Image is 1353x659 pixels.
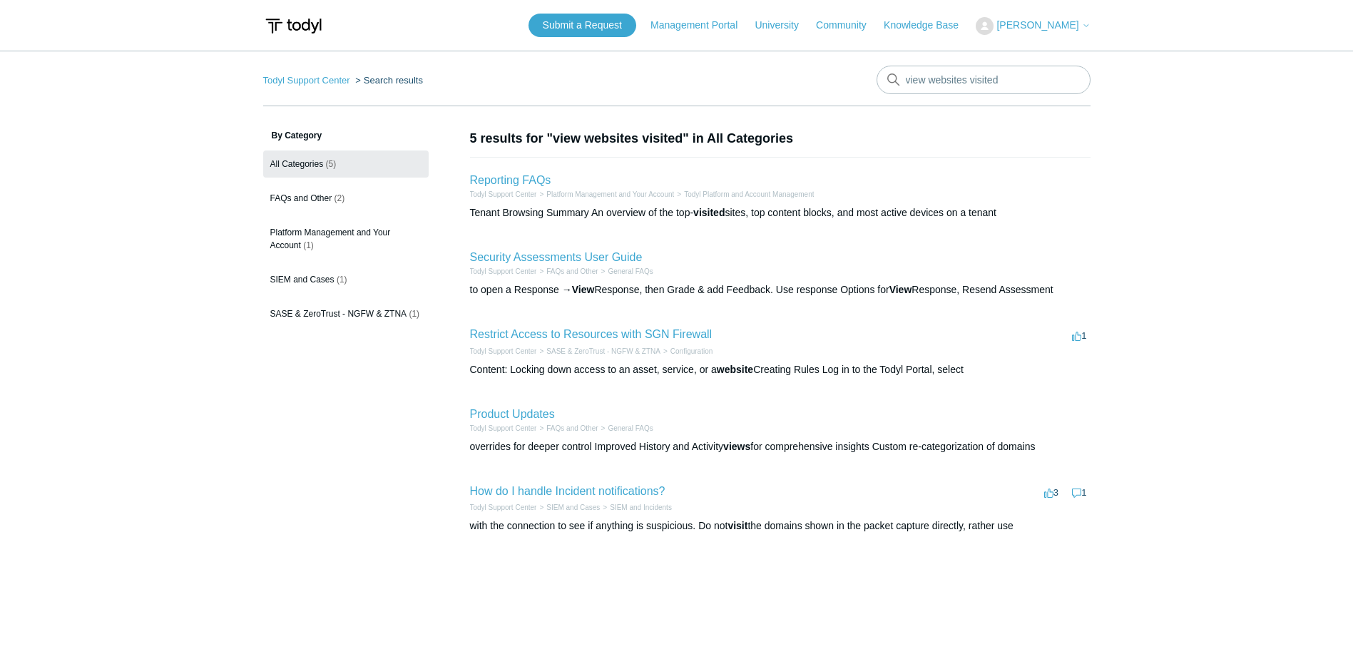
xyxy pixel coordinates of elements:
[470,205,1091,220] div: Tenant Browsing Summary An overview of the top- sites, top content blocks, and most active device...
[303,240,314,250] span: (1)
[263,150,429,178] a: All Categories (5)
[598,266,653,277] li: General FAQs
[326,159,337,169] span: (5)
[270,309,407,319] span: SASE & ZeroTrust - NGFW & ZTNA
[470,267,537,275] a: Todyl Support Center
[816,18,881,33] a: Community
[470,485,665,497] a: How do I handle Incident notifications?
[470,282,1091,297] div: to open a Response → Response, then Grade & add Feedback. Use response Options for Response, Rese...
[470,251,643,263] a: Security Assessments User Guide
[572,284,595,295] em: View
[1072,487,1086,498] span: 1
[470,502,537,513] li: Todyl Support Center
[270,193,332,203] span: FAQs and Other
[889,284,912,295] em: View
[470,424,537,432] a: Todyl Support Center
[996,19,1078,31] span: [PERSON_NAME]
[884,18,973,33] a: Knowledge Base
[470,346,537,357] li: Todyl Support Center
[608,267,653,275] a: General FAQs
[470,408,555,420] a: Product Updates
[470,190,537,198] a: Todyl Support Center
[263,13,324,39] img: Todyl Support Center Help Center home page
[600,502,672,513] li: SIEM and Incidents
[263,185,429,212] a: FAQs and Other (2)
[470,129,1091,148] h1: 5 results for "view websites visited" in All Categories
[536,346,660,357] li: SASE & ZeroTrust - NGFW & ZTNA
[727,520,747,531] em: visit
[670,347,713,355] a: Configuration
[529,14,636,37] a: Submit a Request
[263,75,353,86] li: Todyl Support Center
[470,328,713,340] a: Restrict Access to Resources with SGN Firewall
[470,423,537,434] li: Todyl Support Center
[877,66,1091,94] input: Search
[270,159,324,169] span: All Categories
[536,502,600,513] li: SIEM and Cases
[546,267,598,275] a: FAQs and Other
[470,362,1091,377] div: Content: Locking down access to an asset, service, or a Creating Rules Log in to the Todyl Portal...
[409,309,419,319] span: (1)
[270,228,391,250] span: Platform Management and Your Account
[335,193,345,203] span: (2)
[546,190,674,198] a: Platform Management and Your Account
[546,504,600,511] a: SIEM and Cases
[270,275,335,285] span: SIEM and Cases
[976,17,1090,35] button: [PERSON_NAME]
[470,347,537,355] a: Todyl Support Center
[263,266,429,293] a: SIEM and Cases (1)
[470,439,1091,454] div: overrides for deeper control Improved History and Activity for comprehensive insights Custom re-c...
[263,129,429,142] h3: By Category
[470,266,537,277] li: Todyl Support Center
[546,424,598,432] a: FAQs and Other
[337,275,347,285] span: (1)
[470,518,1091,533] div: with the connection to see if anything is suspicious. Do not the domains shown in the packet capt...
[693,207,725,218] em: visited
[1072,330,1086,341] span: 1
[723,441,750,452] em: views
[470,174,551,186] a: Reporting FAQs
[536,266,598,277] li: FAQs and Other
[470,504,537,511] a: Todyl Support Center
[263,300,429,327] a: SASE & ZeroTrust - NGFW & ZTNA (1)
[610,504,672,511] a: SIEM and Incidents
[684,190,814,198] a: Todyl Platform and Account Management
[674,189,814,200] li: Todyl Platform and Account Management
[660,346,713,357] li: Configuration
[608,424,653,432] a: General FAQs
[352,75,423,86] li: Search results
[1044,487,1058,498] span: 3
[755,18,812,33] a: University
[546,347,660,355] a: SASE & ZeroTrust - NGFW & ZTNA
[598,423,653,434] li: General FAQs
[536,423,598,434] li: FAQs and Other
[650,18,752,33] a: Management Portal
[263,75,350,86] a: Todyl Support Center
[470,189,537,200] li: Todyl Support Center
[263,219,429,259] a: Platform Management and Your Account (1)
[536,189,674,200] li: Platform Management and Your Account
[717,364,753,375] em: website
